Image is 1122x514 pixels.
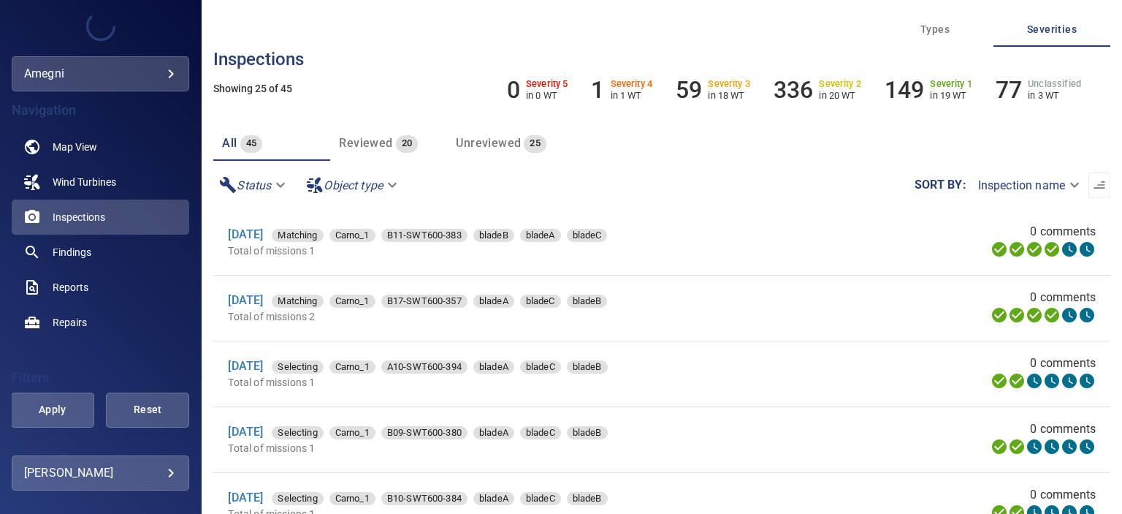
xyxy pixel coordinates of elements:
[329,360,375,374] span: Carno_1
[381,295,467,308] div: B17-SWT600-357
[1008,241,1026,258] svg: Data Formatted 100%
[819,90,861,101] p: in 20 WT
[1030,486,1096,504] span: 0 comments
[53,245,91,260] span: Findings
[774,76,861,104] li: Severity 2
[12,305,189,340] a: repairs noActive
[991,372,1008,390] svg: Uploading 100%
[885,76,972,104] li: Severity 1
[1061,372,1078,390] svg: Matching 0%
[1026,372,1043,390] svg: Selecting 0%
[329,492,375,505] div: Carno_1
[473,492,514,505] div: bladeA
[12,103,189,118] h4: Navigation
[1028,79,1081,89] h6: Unclassified
[885,76,924,104] h6: 149
[1030,355,1096,372] span: 0 comments
[272,228,323,243] span: Matching
[381,360,467,374] div: A10-SWT600-394
[1078,372,1096,390] svg: Classification 0%
[567,295,608,308] div: bladeB
[1078,306,1096,324] svg: Classification 0%
[329,360,375,374] div: Carno_1
[520,229,561,242] div: bladeA
[1026,306,1043,324] svg: Selecting 100%
[300,173,406,198] div: Object type
[996,76,1022,104] h6: 77
[12,371,189,385] h4: Filters
[1043,372,1061,390] svg: ML Processing 0%
[567,228,608,243] span: bladeC
[1008,372,1026,390] svg: Data Formatted 100%
[611,79,653,89] h6: Severity 4
[930,79,972,89] h6: Severity 1
[591,76,652,104] li: Severity 4
[473,491,514,506] span: bladeA
[676,76,702,104] h6: 59
[53,280,88,295] span: Reports
[1030,420,1096,438] span: 0 comments
[381,228,467,243] span: B11-SWT600-383
[520,294,561,309] span: bladeC
[228,243,800,258] p: Total of missions 1
[272,360,323,374] span: Selecting
[381,426,467,440] span: B09-SWT600-380
[329,229,375,242] div: Carno_1
[213,50,1110,69] h3: Inspections
[1030,289,1096,306] span: 0 comments
[324,178,383,192] em: Object type
[329,294,375,309] span: Carno_1
[29,401,76,419] span: Apply
[228,491,263,504] a: [DATE]
[1043,306,1061,324] svg: ML Processing 100%
[381,426,467,439] div: B09-SWT600-380
[228,425,263,439] a: [DATE]
[520,491,561,506] span: bladeC
[222,136,237,150] span: All
[53,210,105,224] span: Inspections
[567,229,608,242] div: bladeC
[272,295,323,308] div: Matching
[213,173,294,198] div: Status
[930,90,972,101] p: in 19 WT
[228,293,263,307] a: [DATE]
[124,401,171,419] span: Reset
[524,135,546,152] span: 25
[520,360,561,374] div: bladeC
[526,79,568,89] h6: Severity 5
[915,179,966,191] label: Sort by :
[1061,241,1078,258] svg: Matching 0%
[329,228,375,243] span: Carno_1
[1061,306,1078,324] svg: Matching 0%
[240,135,263,152] span: 45
[473,294,514,309] span: bladeA
[12,270,189,305] a: reports noActive
[991,241,1008,258] svg: Uploading 100%
[106,393,189,428] button: Reset
[473,360,514,374] span: bladeA
[272,229,323,242] div: Matching
[473,228,514,243] span: bladeB
[53,140,97,154] span: Map View
[1078,241,1096,258] svg: Classification 0%
[11,393,94,428] button: Apply
[12,129,189,165] a: map noActive
[567,426,608,439] div: bladeB
[456,136,521,150] span: Unreviewed
[272,426,323,439] div: Selecting
[381,229,467,242] div: B11-SWT600-383
[507,76,520,104] h6: 0
[1008,438,1026,456] svg: Data Formatted 100%
[1030,223,1096,241] span: 0 comments
[567,491,608,506] span: bladeB
[228,375,800,390] p: Total of missions 1
[1026,438,1043,456] svg: Selecting 0%
[228,359,263,373] a: [DATE]
[885,20,985,39] span: Types
[520,228,561,243] span: bladeA
[520,426,561,440] span: bladeC
[1008,306,1026,324] svg: Data Formatted 100%
[213,83,1110,94] h5: Showing 25 of 45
